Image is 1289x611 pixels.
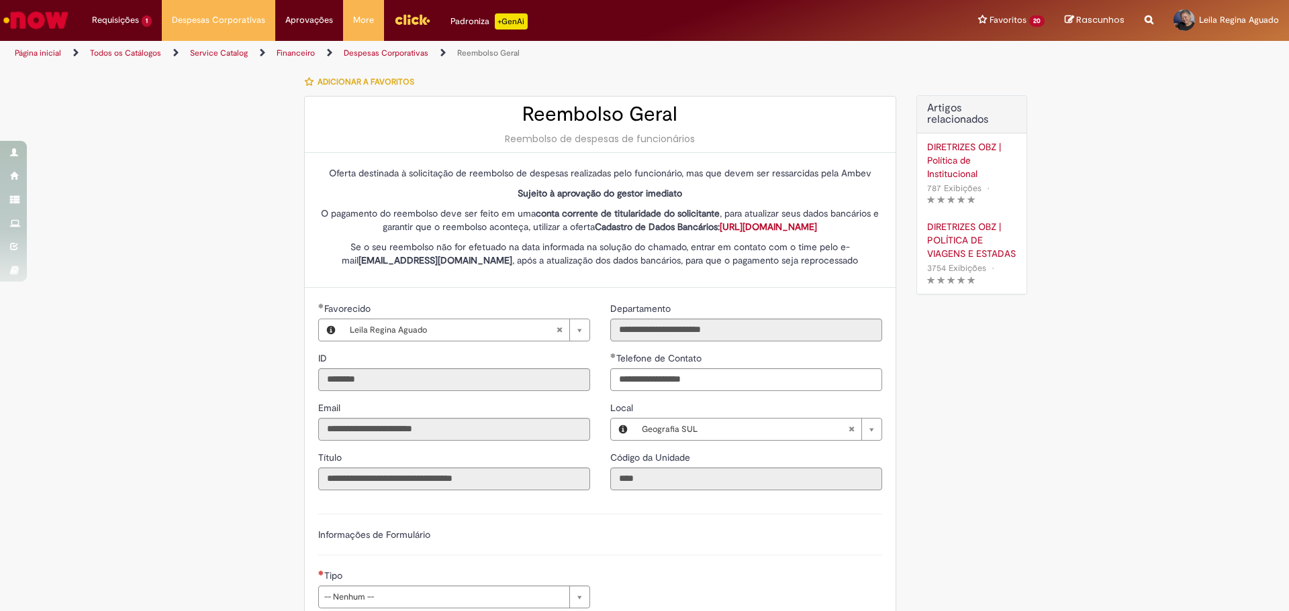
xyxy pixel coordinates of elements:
[518,187,682,199] strong: Sujeito à aprovação do gestor imediato
[720,221,817,233] a: [URL][DOMAIN_NAME]
[350,319,556,341] span: Leila Regina Aguado
[318,103,882,125] h2: Reembolso Geral
[344,48,428,58] a: Despesas Corporativas
[318,166,882,180] p: Oferta destinada à solicitação de reembolso de despesas realizadas pelo funcionário, mas que deve...
[10,41,849,66] ul: Trilhas de página
[611,419,635,440] button: Local, Visualizar este registro Geografia SUL
[318,207,882,233] p: O pagamento do reembolso deve ser feito em uma , para atualizar seus dados bancários e garantir q...
[610,302,673,315] span: Somente leitura - Departamento
[142,15,152,27] span: 1
[324,586,563,608] span: -- Nenhum --
[1199,14,1279,25] span: Leila Regina Aguado
[984,179,992,197] span: •
[353,13,374,27] span: More
[318,401,343,414] label: Somente leitura - Email
[318,570,324,575] span: Necessários
[635,419,881,440] a: Geografia SULLimpar campo Local
[319,319,343,341] button: Favorecido, Visualizar este registro Leila Regina Aguado
[318,132,882,146] div: Reembolso de despesas de funcionários
[304,68,422,96] button: Adicionar a Favoritos
[927,140,1016,180] a: DIRETRIZES OBZ | Política de Institucional
[285,13,333,27] span: Aprovações
[318,303,324,309] span: Obrigatório Preenchido
[642,419,848,440] span: Geografia SUL
[610,302,673,315] label: Somente leitura - Departamento
[277,48,315,58] a: Financeiro
[318,402,343,414] span: Somente leitura - Email
[324,302,373,315] span: Necessários - Favorecido
[318,451,344,464] label: Somente leitura - Título
[841,419,861,440] abbr: Limpar campo Local
[610,319,882,341] input: Departamento
[595,221,817,233] strong: Cadastro de Dados Bancários:
[318,351,330,365] label: Somente leitura - ID
[359,254,512,266] strong: [EMAIL_ADDRESS][DOMAIN_NAME]
[450,13,528,30] div: Padroniza
[457,48,520,58] a: Reembolso Geral
[394,9,430,30] img: click_logo_yellow_360x200.png
[610,368,882,391] input: Telefone de Contato
[1029,15,1045,27] span: 20
[610,467,882,490] input: Código da Unidade
[90,48,161,58] a: Todos os Catálogos
[318,240,882,267] p: Se o seu reembolso não for efetuado na data informada na solução do chamado, entrar em contato co...
[324,569,345,581] span: Tipo
[318,418,590,441] input: Email
[318,529,430,541] label: Informações de Formulário
[610,402,636,414] span: Local
[610,451,693,464] label: Somente leitura - Código da Unidade
[927,262,986,274] span: 3754 Exibições
[610,451,693,463] span: Somente leitura - Código da Unidade
[190,48,248,58] a: Service Catalog
[1076,13,1125,26] span: Rascunhos
[318,352,330,364] span: Somente leitura - ID
[610,353,616,358] span: Obrigatório Preenchido
[927,103,1016,126] h3: Artigos relacionados
[343,319,589,341] a: Leila Regina AguadoLimpar campo Favorecido
[92,13,139,27] span: Requisições
[495,13,528,30] p: +GenAi
[318,451,344,463] span: Somente leitura - Título
[989,259,997,277] span: •
[927,220,1016,260] a: DIRETRIZES OBZ | POLÍTICA DE VIAGENS E ESTADAS
[616,352,704,364] span: Telefone de Contato
[1065,14,1125,27] a: Rascunhos
[1,7,70,34] img: ServiceNow
[318,76,414,87] span: Adicionar a Favoritos
[536,207,720,219] strong: conta corrente de titularidade do solicitante
[318,467,590,490] input: Título
[15,48,61,58] a: Página inicial
[927,182,982,194] span: 787 Exibições
[318,368,590,391] input: ID
[172,13,265,27] span: Despesas Corporativas
[549,319,569,341] abbr: Limpar campo Favorecido
[990,13,1027,27] span: Favoritos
